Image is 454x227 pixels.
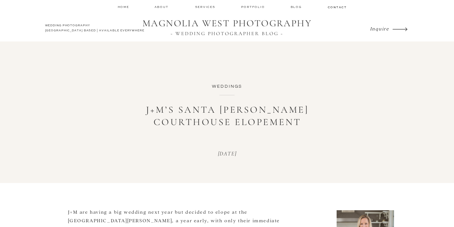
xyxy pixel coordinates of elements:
a: MAGNOLIA WEST PHOTOGRAPHY [138,18,316,30]
a: Inquire [370,24,391,33]
i: Inquire [370,25,389,31]
a: Blog [291,5,303,9]
h2: WEDDING PHOTOGRAPHY [GEOGRAPHIC_DATA] BASED | AVAILABLE EVERYWHERE [45,23,146,35]
a: Portfolio [241,5,266,9]
a: Weddings [212,84,242,89]
a: WEDDING PHOTOGRAPHY[GEOGRAPHIC_DATA] BASED | AVAILABLE EVERYWHERE [45,23,146,35]
a: ~ WEDDING PHOTOGRAPHER BLOG ~ [138,31,316,36]
a: home [118,5,130,9]
h1: J+M’s Santa [PERSON_NAME] Courthouse Elopement [132,104,323,128]
a: services [195,5,216,9]
a: contact [328,5,346,9]
a: about [155,5,170,9]
p: [DATE] [188,150,267,157]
